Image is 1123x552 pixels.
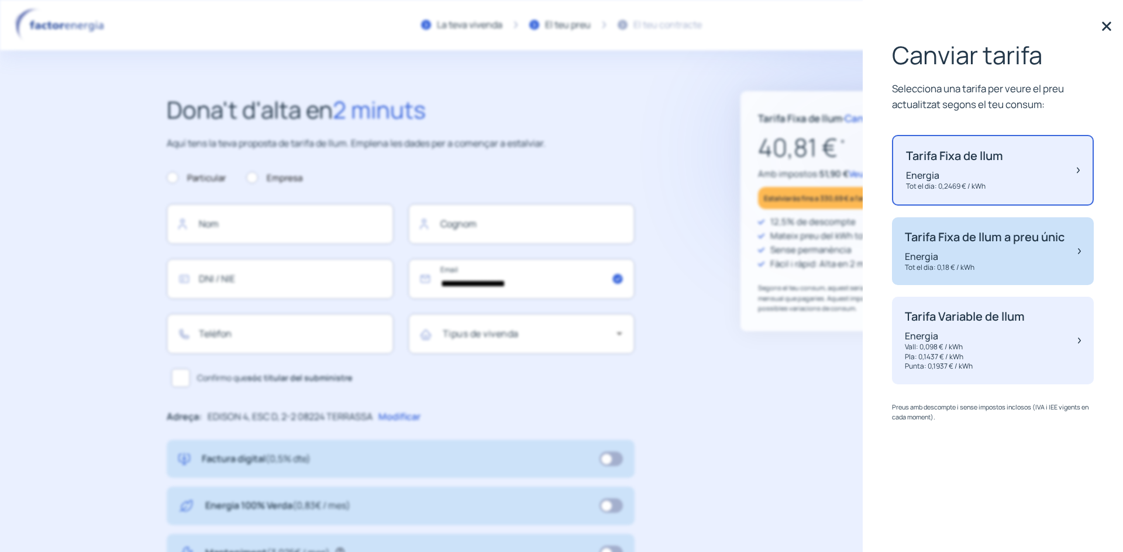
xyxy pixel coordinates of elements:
p: Punta: 0,1937 € / kWh [905,362,1025,372]
p: Modificar [378,409,421,425]
p: Factura digital [202,452,311,467]
p: Energia [905,250,1065,263]
p: Energia 100% Verda [205,498,350,513]
p: Tarifa Fixa de llum [906,149,1003,163]
p: Sense permanència [770,243,851,257]
p: Amb impostos: [758,167,939,181]
img: energy-green.svg [178,498,194,513]
span: (0,5% dte) [266,452,311,465]
p: 12,5% de descompte [770,215,856,229]
p: Preus amb descompte i sense impostos inclosos (IVA i IEE vigents en cada moment). [892,402,1094,422]
span: 2 minuts [333,93,426,126]
img: digital-invoice.svg [178,452,190,467]
p: Adreça: [167,409,202,425]
div: El teu preu [545,18,591,33]
p: 40,81 € [758,128,939,167]
label: Empresa [246,171,302,185]
p: Tot el dia: 0,2469 € / kWh [906,182,1003,192]
span: 51,90 € [819,168,849,180]
p: Tarifa Fixa de llum a preu únic [905,230,1065,244]
p: Selecciona una tarifa per veure el preu actualitzat segons el teu consum: [892,81,1094,112]
p: Segons el teu consum, aquest seria l'import mitjà estimat mensual que pagaries. Aquest import est... [758,283,939,314]
p: Energia [906,169,1003,182]
span: Veure detall [849,168,898,180]
p: Canviar tarifa [892,41,1094,69]
span: Confirmo que [197,372,352,384]
p: Estalviaràs fins a 330,69 € a l'any [764,192,870,205]
p: Tarifa Fixa de llum · [758,110,881,126]
p: Energia [905,329,1025,342]
p: Aquí tens la teva proposta de tarifa de llum. Emplena les dades per a començar a estalviar. [167,136,635,151]
span: Canviar [845,112,881,125]
p: Vall: 0,098 € / kWh [905,342,1025,352]
mat-label: Tipus de vivenda [443,327,519,340]
p: Pla: 0,1437 € / kWh [905,352,1025,362]
p: Fàcil i ràpid: Alta en 2 minuts [770,257,886,271]
p: Tarifa Variable de llum [905,310,1025,324]
label: Particular [167,171,226,185]
span: (0,83€ / mes) [292,499,350,512]
p: EDISON 4, ESC D, 2-2 08224 TERRASSA [208,409,373,425]
div: La teva vivenda [437,18,502,33]
div: El teu contracte [633,18,702,33]
img: logo factor [12,8,111,42]
h2: Dona't d'alta en [167,91,635,129]
p: Tot el dia: 0,18 € / kWh [905,263,1065,273]
p: Mateix preu del kWh tot l'any [770,229,887,243]
b: sóc titular del subministre [247,372,352,383]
